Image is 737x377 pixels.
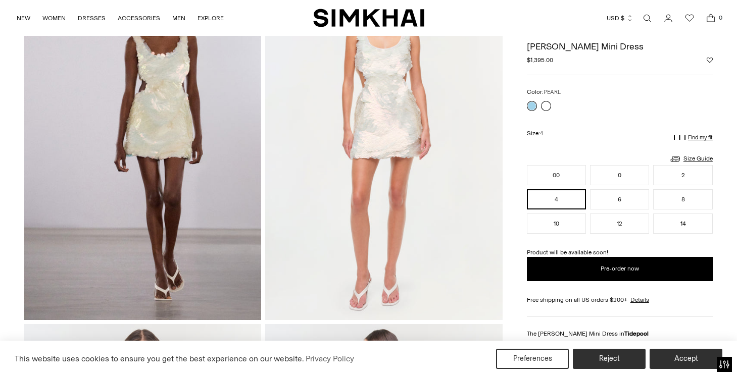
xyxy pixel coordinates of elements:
span: Pre-order now [601,264,639,273]
a: DRESSES [78,7,106,29]
a: Size Guide [669,152,713,165]
button: 0 [590,165,649,185]
a: ACCESSORIES [118,7,160,29]
span: 4 [540,130,543,137]
button: 8 [653,189,712,209]
button: Preferences [496,349,569,369]
a: Open search modal [637,8,657,28]
button: Add to Bag [527,257,713,281]
button: 4 [527,189,586,209]
strong: Tidepool [624,330,649,337]
span: This website uses cookies to ensure you get the best experience on our website. [15,354,304,363]
button: USD $ [607,7,633,29]
a: Privacy Policy (opens in a new tab) [304,351,356,366]
a: Details [630,295,649,304]
a: EXPLORE [198,7,224,29]
label: Color: [527,87,561,97]
span: PEARL [544,89,561,95]
a: MEN [172,7,185,29]
iframe: Sign Up via Text for Offers [8,339,102,369]
a: Go to the account page [658,8,678,28]
button: Add to Wishlist [707,57,713,63]
div: Free shipping on all US orders $200+ [527,295,713,304]
span: 0 [716,13,725,22]
button: 10 [527,213,586,234]
a: Open cart modal [701,8,721,28]
p: Product will be available soon! [527,248,713,257]
button: 12 [590,213,649,234]
a: Wishlist [679,8,700,28]
a: SIMKHAI [313,8,424,28]
a: NEW [17,7,30,29]
p: The [PERSON_NAME] Mini Dress in [527,329,713,338]
button: 14 [653,213,712,234]
button: Accept [650,349,722,369]
a: WOMEN [42,7,66,29]
button: 2 [653,165,712,185]
label: Size: [527,129,543,138]
button: 6 [590,189,649,209]
button: Reject [573,349,646,369]
button: 00 [527,165,586,185]
h1: [PERSON_NAME] Mini Dress [527,42,713,51]
span: $1,395.00 [527,56,553,65]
